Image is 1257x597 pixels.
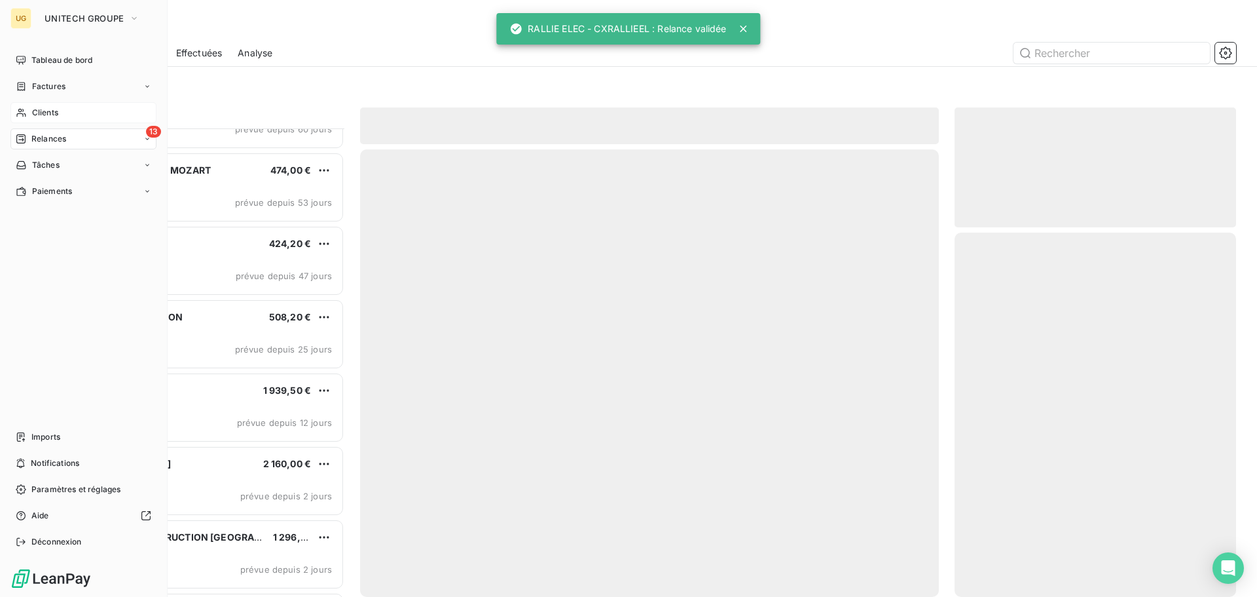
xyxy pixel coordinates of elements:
[32,81,65,92] span: Factures
[236,271,332,281] span: prévue depuis 47 jours
[32,107,58,119] span: Clients
[31,54,92,66] span: Tableau de bord
[10,8,31,29] div: UG
[269,311,311,322] span: 508,20 €
[273,531,321,543] span: 1 296,04 €
[32,159,60,171] span: Tâches
[1212,552,1244,584] div: Open Intercom Messenger
[31,457,79,469] span: Notifications
[263,458,312,469] span: 2 160,00 €
[235,344,332,355] span: prévue depuis 25 jours
[238,47,272,60] span: Analyse
[31,536,82,548] span: Déconnexion
[235,124,332,134] span: prévue depuis 60 jours
[269,238,311,249] span: 424,20 €
[31,484,120,495] span: Paramètres et réglages
[45,13,124,24] span: UNITECH GROUPE
[509,17,726,41] div: RALLIE ELEC - CXRALLIEEL : Relance validée
[146,126,161,138] span: 13
[92,531,308,543] span: EIFFAGE CONSTRUCTION [GEOGRAPHIC_DATA]
[31,431,60,443] span: Imports
[176,47,223,60] span: Effectuées
[63,128,344,597] div: grid
[31,510,49,522] span: Aide
[10,568,92,589] img: Logo LeanPay
[240,564,332,575] span: prévue depuis 2 jours
[1013,43,1210,64] input: Rechercher
[31,133,66,145] span: Relances
[10,505,156,526] a: Aide
[240,491,332,501] span: prévue depuis 2 jours
[263,385,312,396] span: 1 939,50 €
[235,197,332,208] span: prévue depuis 53 jours
[237,417,332,428] span: prévue depuis 12 jours
[32,185,72,197] span: Paiements
[270,164,311,176] span: 474,00 €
